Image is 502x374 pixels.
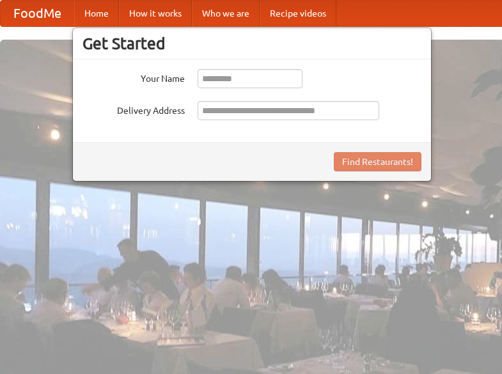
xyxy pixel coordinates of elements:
[74,1,119,26] a: Home
[260,1,336,26] a: Recipe videos
[82,34,421,53] h3: Get Started
[82,101,185,117] label: Delivery Address
[82,69,185,85] label: Your Name
[1,1,74,26] a: FoodMe
[192,1,260,26] a: Who we are
[334,152,421,171] button: Find Restaurants!
[119,1,192,26] a: How it works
